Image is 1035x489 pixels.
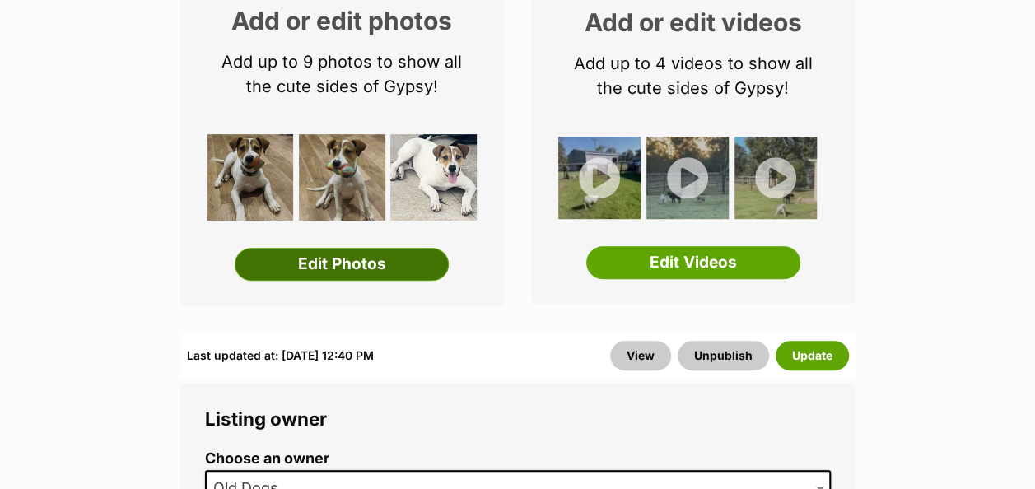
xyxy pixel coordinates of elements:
[235,248,449,281] a: Edit Photos
[205,8,480,33] h2: Add or edit photos
[586,246,800,279] a: Edit Videos
[646,137,729,219] img: sdnt7wsgfqv5znrkk24v.jpg
[558,137,641,219] img: ry91twdlv6tn7dms52vd.jpg
[678,341,769,370] button: Unpublish
[610,341,671,370] a: View
[776,341,849,370] button: Update
[556,10,831,35] h2: Add or edit videos
[556,51,831,100] p: Add up to 4 videos to show all the cute sides of Gypsy!
[205,450,831,468] label: Choose an owner
[734,137,817,219] img: vctkvvosn1ag5xjqvnxp.jpg
[187,341,374,370] div: Last updated at: [DATE] 12:40 PM
[205,407,327,430] span: Listing owner
[205,49,480,99] p: Add up to 9 photos to show all the cute sides of Gypsy!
